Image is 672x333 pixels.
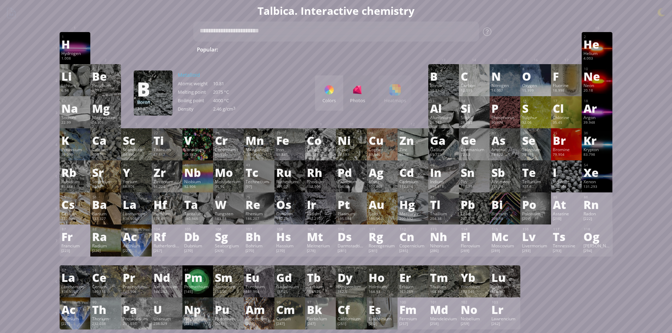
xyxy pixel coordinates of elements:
div: 118.71 [461,184,488,190]
div: Phosphorus [491,115,519,120]
sub: 4 [339,49,341,54]
div: 47 [369,163,396,167]
div: 65.38 [399,152,426,158]
div: Lanthanum [123,211,150,216]
div: Cu [369,135,396,146]
div: 51 [492,163,519,167]
div: [97] [246,184,273,190]
div: Ca [92,135,119,146]
div: Gallium [430,147,457,152]
div: O [522,70,549,82]
div: Beryllium [92,82,119,88]
div: 1 [62,35,89,39]
div: Atomic weight [178,80,213,87]
div: Si [461,103,488,114]
div: 112.414 [399,184,426,190]
div: 4000 °C [213,97,248,104]
div: Silver [369,179,396,184]
div: Rh [307,167,334,178]
div: 92.906 [184,184,211,190]
div: Astatine [553,211,580,216]
div: Molybdenum [215,179,242,184]
div: 6.94 [61,88,89,94]
div: 30.974 [491,120,519,126]
div: 87.62 [92,184,119,190]
div: 52 [522,163,549,167]
div: Tl [430,199,457,210]
div: 2075 °C [213,89,248,95]
div: 81 [430,195,457,199]
div: 43 [246,163,273,167]
div: 19 [62,131,89,135]
span: HCl [348,45,366,54]
div: Sn [461,167,488,178]
div: 95.95 [215,184,242,190]
div: Po [522,199,549,210]
div: Mg [92,103,119,114]
div: Ag [369,167,396,178]
div: Bromine [553,147,580,152]
div: 15 [492,99,519,103]
div: Hf [153,199,181,210]
div: 76 [277,195,303,199]
div: Gold [369,211,396,216]
div: Iodine [553,179,580,184]
div: Be [92,70,119,82]
div: 54.938 [246,152,273,158]
div: Neon [583,82,611,88]
div: Mercury [399,211,426,216]
div: Xe [583,167,611,178]
div: 72.63 [461,152,488,158]
div: Popular: [197,45,223,55]
div: 132.905 [61,216,89,222]
div: Colors [315,97,343,104]
div: 40.078 [92,152,119,158]
div: Manganese [246,147,273,152]
div: K [61,135,89,146]
div: Barium [92,211,119,216]
div: Cesium [61,211,89,216]
div: 3 [62,67,89,71]
div: 30 [400,131,426,135]
div: Argon [583,115,611,120]
sub: 2 [377,49,379,54]
div: F [553,70,580,82]
div: Hafnium [153,211,181,216]
div: Chlorine [553,115,580,120]
div: Krypton [583,147,611,152]
div: Ir [307,199,334,210]
div: 58.693 [338,152,365,158]
div: Calcium [92,147,119,152]
div: Osmium [276,211,303,216]
div: Ne [583,70,611,82]
div: Pb [461,199,488,210]
div: 82 [461,195,488,199]
div: 78 [338,195,365,199]
div: 36 [584,131,611,135]
div: 24.305 [92,120,119,126]
div: Scandium [123,147,150,152]
div: Titanium [153,147,181,152]
div: 8 [522,67,549,71]
div: Carbon [461,82,488,88]
div: Magnesium [92,115,119,120]
div: Mn [246,135,273,146]
div: 77 [307,195,334,199]
div: 21 [123,131,150,135]
div: Rubidium [61,179,89,184]
span: Methane [415,45,446,54]
div: 74 [215,195,242,199]
div: Radon [583,211,611,216]
div: 44.956 [123,152,150,158]
div: Tc [246,167,273,178]
div: Au [369,199,396,210]
div: 101.07 [276,184,303,190]
div: Co [307,135,334,146]
div: Boron [137,99,169,105]
div: Rhenium [246,211,273,216]
div: Tantalum [184,211,211,216]
div: Sc [123,135,150,146]
div: Ar [583,103,611,114]
div: Nb [184,167,211,178]
div: Germanium [461,147,488,152]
